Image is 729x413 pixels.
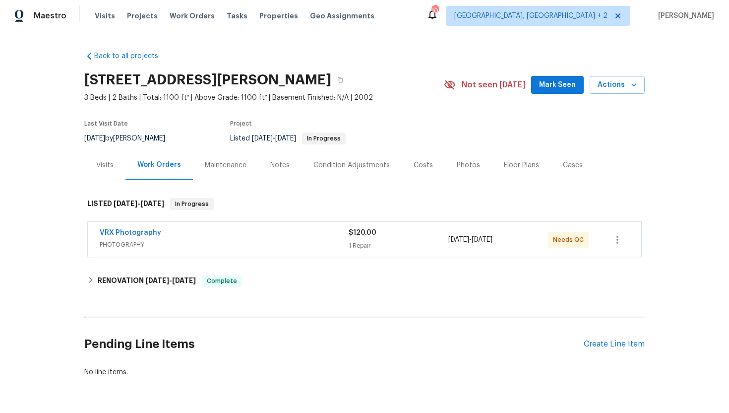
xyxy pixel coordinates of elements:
div: Condition Adjustments [313,160,390,170]
div: Maintenance [205,160,246,170]
span: - [145,277,196,284]
span: [DATE] [114,200,137,207]
a: Back to all projects [84,51,180,61]
span: Mark Seen [539,79,576,91]
span: [DATE] [84,135,105,142]
span: In Progress [303,136,345,141]
button: Actions [590,76,645,94]
h2: Pending Line Items [84,321,584,367]
span: [DATE] [172,277,196,284]
div: RENOVATION [DATE]-[DATE]Complete [84,269,645,293]
a: VRX Photography [100,229,161,236]
span: [DATE] [448,236,469,243]
button: Mark Seen [531,76,584,94]
h6: LISTED [87,198,164,210]
span: - [448,235,492,245]
div: LISTED [DATE]-[DATE]In Progress [84,188,645,220]
span: Listed [230,135,346,142]
div: Create Line Item [584,340,645,349]
span: [PERSON_NAME] [654,11,714,21]
h6: RENOVATION [98,275,196,287]
span: Needs QC [553,235,588,245]
span: Not seen [DATE] [462,80,525,90]
span: [DATE] [472,236,492,243]
span: In Progress [171,199,213,209]
span: Properties [259,11,298,21]
span: Projects [127,11,158,21]
span: - [114,200,164,207]
span: [DATE] [275,135,296,142]
div: No line items. [84,367,645,377]
button: Copy Address [331,71,349,89]
span: Geo Assignments [310,11,374,21]
span: Tasks [227,12,247,19]
div: Work Orders [137,160,181,170]
div: 1 Repair [349,241,448,251]
span: [GEOGRAPHIC_DATA], [GEOGRAPHIC_DATA] + 2 [454,11,607,21]
div: Photos [457,160,480,170]
span: Complete [203,276,241,286]
span: Project [230,121,252,127]
div: 108 [431,6,438,16]
span: [DATE] [145,277,169,284]
span: PHOTOGRAPHY [100,240,349,250]
div: Cases [563,160,583,170]
span: 3 Beds | 2 Baths | Total: 1100 ft² | Above Grade: 1100 ft² | Basement Finished: N/A | 2002 [84,93,444,103]
span: - [252,135,296,142]
span: Visits [95,11,115,21]
span: Last Visit Date [84,121,128,127]
h2: [STREET_ADDRESS][PERSON_NAME] [84,75,331,85]
span: [DATE] [140,200,164,207]
span: Maestro [34,11,66,21]
div: Visits [96,160,114,170]
span: Work Orders [170,11,215,21]
div: by [PERSON_NAME] [84,133,177,144]
span: [DATE] [252,135,273,142]
div: Costs [414,160,433,170]
span: Actions [598,79,637,91]
div: Notes [270,160,290,170]
div: Floor Plans [504,160,539,170]
span: $120.00 [349,229,376,236]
